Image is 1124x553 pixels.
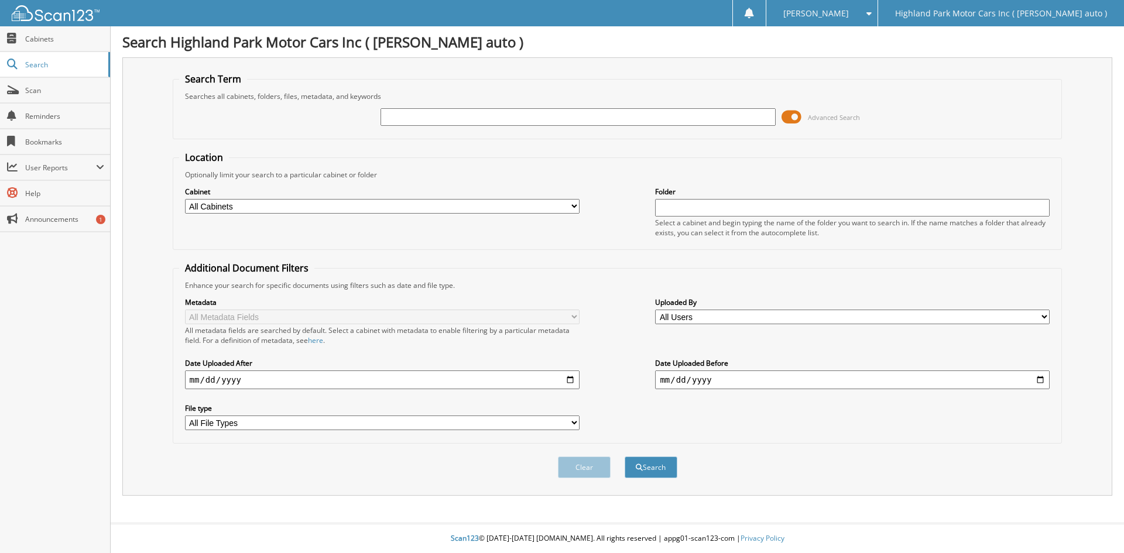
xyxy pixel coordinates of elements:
[96,215,105,224] div: 1
[625,456,677,478] button: Search
[655,358,1050,368] label: Date Uploaded Before
[179,170,1056,180] div: Optionally limit your search to a particular cabinet or folder
[179,280,1056,290] div: Enhance your search for specific documents using filters such as date and file type.
[451,533,479,543] span: Scan123
[655,187,1050,197] label: Folder
[655,218,1050,238] div: Select a cabinet and begin typing the name of the folder you want to search in. If the name match...
[185,187,580,197] label: Cabinet
[741,533,784,543] a: Privacy Policy
[179,262,314,274] legend: Additional Document Filters
[783,10,849,17] span: [PERSON_NAME]
[185,358,580,368] label: Date Uploaded After
[25,214,104,224] span: Announcements
[895,10,1107,17] span: Highland Park Motor Cars Inc ( [PERSON_NAME] auto )
[12,5,100,21] img: scan123-logo-white.svg
[25,137,104,147] span: Bookmarks
[25,34,104,44] span: Cabinets
[655,370,1050,389] input: end
[25,60,102,70] span: Search
[185,297,580,307] label: Metadata
[25,111,104,121] span: Reminders
[25,163,96,173] span: User Reports
[185,370,580,389] input: start
[185,325,580,345] div: All metadata fields are searched by default. Select a cabinet with metadata to enable filtering b...
[185,403,580,413] label: File type
[808,113,860,122] span: Advanced Search
[179,73,247,85] legend: Search Term
[655,297,1050,307] label: Uploaded By
[179,91,1056,101] div: Searches all cabinets, folders, files, metadata, and keywords
[179,151,229,164] legend: Location
[111,524,1124,553] div: © [DATE]-[DATE] [DOMAIN_NAME]. All rights reserved | appg01-scan123-com |
[308,335,323,345] a: here
[122,32,1112,51] h1: Search Highland Park Motor Cars Inc ( [PERSON_NAME] auto )
[25,188,104,198] span: Help
[25,85,104,95] span: Scan
[558,456,611,478] button: Clear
